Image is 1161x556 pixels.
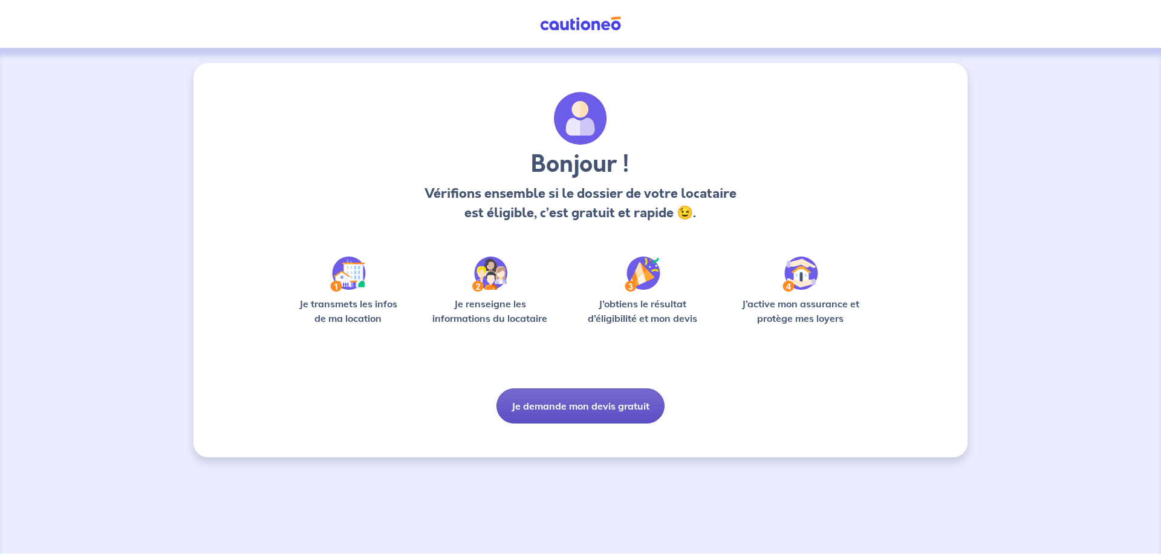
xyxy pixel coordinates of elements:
img: archivate [554,92,607,145]
img: Cautioneo [535,16,626,31]
p: J’obtiens le résultat d’éligibilité et mon devis [574,296,711,325]
p: Je transmets les infos de ma location [290,296,406,325]
p: Vérifions ensemble si le dossier de votre locataire est éligible, c’est gratuit et rapide 😉. [421,184,740,223]
img: /static/c0a346edaed446bb123850d2d04ad552/Step-2.svg [472,257,507,292]
button: Je demande mon devis gratuit [496,388,665,424]
p: J’active mon assurance et protège mes loyers [730,296,871,325]
h3: Bonjour ! [421,150,740,179]
img: /static/f3e743aab9439237c3e2196e4328bba9/Step-3.svg [625,257,660,292]
img: /static/bfff1cf634d835d9112899e6a3df1a5d/Step-4.svg [782,257,818,292]
img: /static/90a569abe86eec82015bcaae536bd8e6/Step-1.svg [330,257,366,292]
p: Je renseigne les informations du locataire [425,296,555,325]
